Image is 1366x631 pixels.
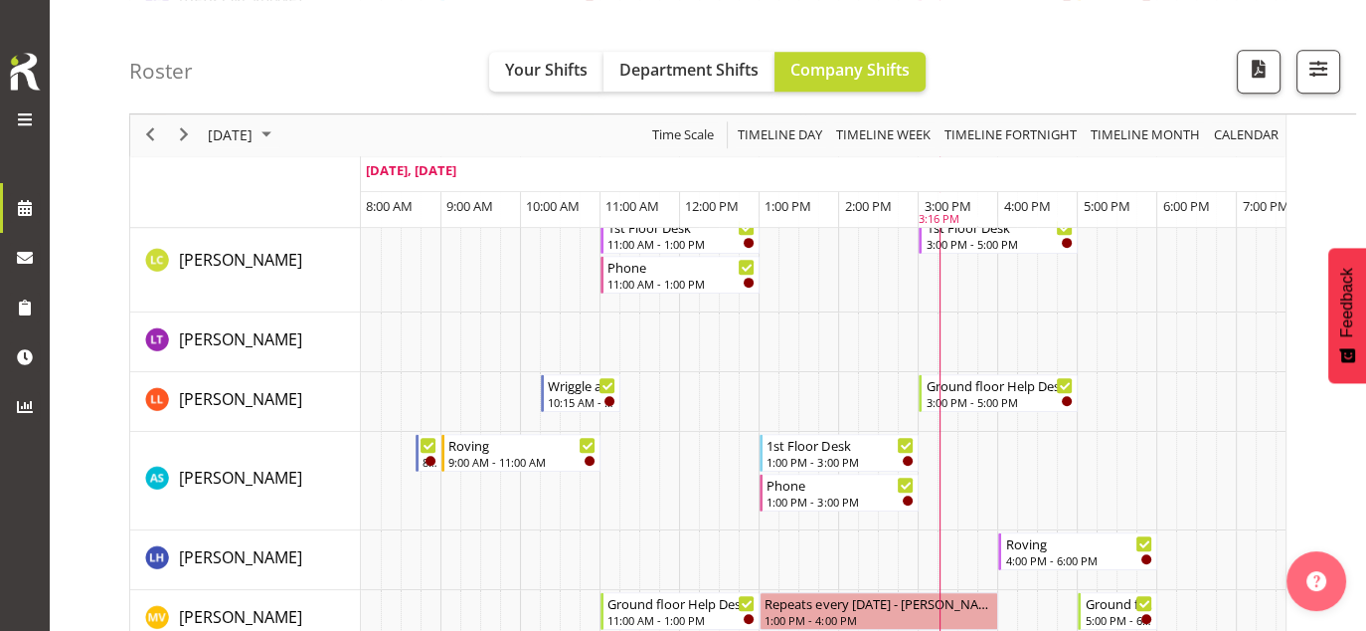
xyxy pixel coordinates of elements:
[1005,552,1152,568] div: 4:00 PM - 6:00 PM
[1338,268,1356,337] span: Feedback
[919,212,959,229] div: 3:16 PM
[765,593,993,613] div: Repeats every [DATE] - [PERSON_NAME]
[179,545,302,569] a: [PERSON_NAME]
[416,434,442,472] div: Mandy Stenton"s event - Newspapers Begin From Monday, September 22, 2025 at 8:40:00 AM GMT+12:00 ...
[1083,197,1129,215] span: 5:00 PM
[1089,123,1202,148] span: Timeline Month
[650,123,716,148] span: Time Scale
[607,593,755,613] div: Ground floor Help Desk
[1162,197,1209,215] span: 6:00 PM
[171,123,198,148] button: Next
[834,123,933,148] span: Timeline Week
[133,114,167,156] div: previous period
[1085,593,1152,613] div: Ground floor Help Desk
[833,123,935,148] button: Timeline Week
[767,494,914,510] div: 1:00 PM - 3:00 PM
[179,328,302,350] span: [PERSON_NAME]
[603,52,774,92] button: Department Shifts
[941,123,1081,148] button: Fortnight
[1242,197,1288,215] span: 7:00 PM
[760,474,919,512] div: Mandy Stenton"s event - Phone Begin From Monday, September 22, 2025 at 1:00:00 PM GMT+12:00 Ends ...
[526,197,580,215] span: 10:00 AM
[167,114,201,156] div: next period
[767,475,914,495] div: Phone
[1212,123,1281,148] span: calendar
[1085,612,1152,628] div: 5:00 PM - 6:00 PM
[1003,197,1050,215] span: 4:00 PM
[926,375,1073,395] div: Ground floor Help Desk
[137,123,164,148] button: Previous
[942,123,1079,148] span: Timeline Fortnight
[1237,50,1281,94] button: Download a PDF of the roster for the current day
[366,197,413,215] span: 8:00 AM
[179,248,302,272] a: [PERSON_NAME]
[448,435,596,455] div: Roving
[179,605,302,629] a: [PERSON_NAME]
[130,214,361,313] td: Linda Cooper resource
[607,236,755,252] div: 11:00 AM - 1:00 PM
[446,197,493,215] span: 9:00 AM
[1296,50,1340,94] button: Filter Shifts
[201,114,283,156] div: September 22, 2025
[765,612,993,628] div: 1:00 PM - 4:00 PM
[765,197,811,215] span: 1:00 PM
[736,123,824,148] span: Timeline Day
[129,60,193,83] h4: Roster
[130,432,361,530] td: Mandy Stenton resource
[366,161,456,179] span: [DATE], [DATE]
[205,123,280,148] button: September 2025
[179,467,302,489] span: [PERSON_NAME]
[1211,123,1282,148] button: Month
[441,434,600,472] div: Mandy Stenton"s event - Roving Begin From Monday, September 22, 2025 at 9:00:00 AM GMT+12:00 Ends...
[924,197,970,215] span: 3:00 PM
[919,216,1078,254] div: Linda Cooper"s event - 1st Floor Desk Begin From Monday, September 22, 2025 at 3:00:00 PM GMT+12:...
[600,256,760,294] div: Linda Cooper"s event - Phone Begin From Monday, September 22, 2025 at 11:00:00 AM GMT+12:00 Ends ...
[423,435,437,455] div: Newspapers
[179,327,302,351] a: [PERSON_NAME]
[735,123,826,148] button: Timeline Day
[607,276,755,292] div: 11:00 AM - 1:00 PM
[919,374,1078,412] div: Lynette Lockett"s event - Ground floor Help Desk Begin From Monday, September 22, 2025 at 3:00:00...
[685,197,739,215] span: 12:00 PM
[179,249,302,271] span: [PERSON_NAME]
[926,394,1073,410] div: 3:00 PM - 5:00 PM
[130,313,361,372] td: Lyndsay Tautari resource
[760,434,919,472] div: Mandy Stenton"s event - 1st Floor Desk Begin From Monday, September 22, 2025 at 1:00:00 PM GMT+12...
[505,59,588,81] span: Your Shifts
[605,197,659,215] span: 11:00 AM
[130,530,361,590] td: Marion Hawkes resource
[448,454,596,470] div: 9:00 AM - 11:00 AM
[1328,248,1366,383] button: Feedback - Show survey
[179,388,302,410] span: [PERSON_NAME]
[179,466,302,490] a: [PERSON_NAME]
[541,374,620,412] div: Lynette Lockett"s event - Wriggle and Rhyme Begin From Monday, September 22, 2025 at 10:15:00 AM ...
[1088,123,1204,148] button: Timeline Month
[767,435,914,455] div: 1st Floor Desk
[179,387,302,411] a: [PERSON_NAME]
[1005,533,1152,553] div: Roving
[600,216,760,254] div: Linda Cooper"s event - 1st Floor Desk Begin From Monday, September 22, 2025 at 11:00:00 AM GMT+12...
[1306,571,1326,591] img: help-xxl-2.png
[548,394,615,410] div: 10:15 AM - 11:15 AM
[619,59,759,81] span: Department Shifts
[760,592,998,630] div: Marion van Voornveld"s event - Repeats every monday - Marion van Voornveld Begin From Monday, Sep...
[130,372,361,432] td: Lynette Lockett resource
[1078,592,1157,630] div: Marion van Voornveld"s event - Ground floor Help Desk Begin From Monday, September 22, 2025 at 5:...
[844,197,891,215] span: 2:00 PM
[5,50,45,94] img: Rosterit icon logo
[600,592,760,630] div: Marion van Voornveld"s event - Ground floor Help Desk Begin From Monday, September 22, 2025 at 11...
[179,606,302,628] span: [PERSON_NAME]
[767,454,914,470] div: 1:00 PM - 3:00 PM
[423,454,437,470] div: 8:40 AM - 9:00 AM
[790,59,910,81] span: Company Shifts
[649,123,718,148] button: Time Scale
[548,375,615,395] div: Wriggle and Rhyme
[774,52,926,92] button: Company Shifts
[998,532,1157,570] div: Marion Hawkes"s event - Roving Begin From Monday, September 22, 2025 at 4:00:00 PM GMT+12:00 Ends...
[489,52,603,92] button: Your Shifts
[607,257,755,277] div: Phone
[926,236,1073,252] div: 3:00 PM - 5:00 PM
[607,612,755,628] div: 11:00 AM - 1:00 PM
[179,546,302,568] span: [PERSON_NAME]
[206,123,255,148] span: [DATE]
